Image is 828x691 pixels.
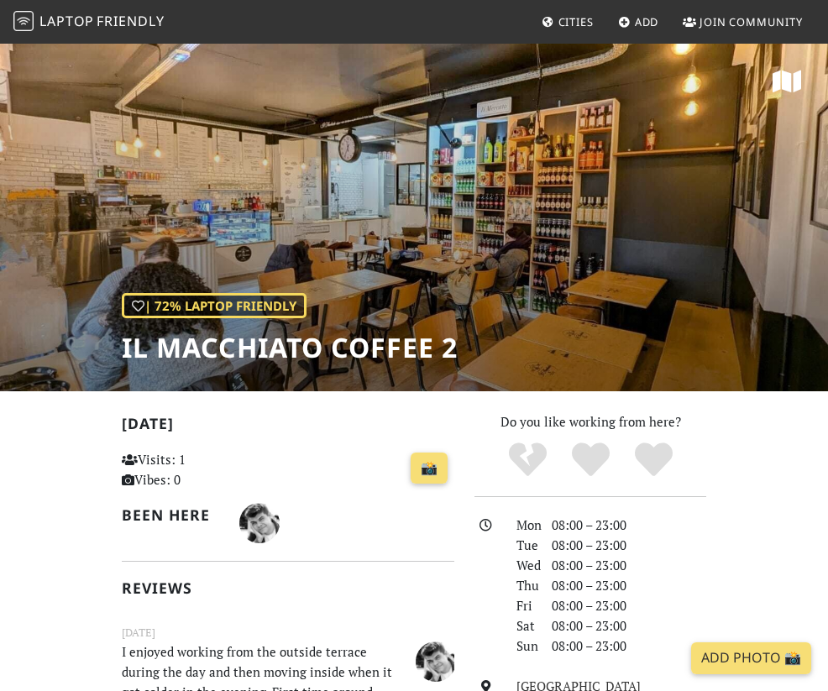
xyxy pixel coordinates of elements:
div: Fri [506,595,542,615]
a: Join Community [676,7,810,37]
img: LaptopFriendly [13,11,34,31]
div: Thu [506,575,542,595]
div: 08:00 – 23:00 [542,555,716,575]
div: No [496,441,559,479]
span: Join Community [700,14,803,29]
div: 08:00 – 23:00 [542,575,716,595]
div: Tue [506,535,542,555]
div: Sun [506,636,542,656]
div: 08:00 – 23:00 [542,515,716,535]
a: Cities [535,7,600,37]
div: 08:00 – 23:00 [542,595,716,615]
span: Friendly [97,12,164,30]
h2: Reviews [122,579,454,597]
h1: Il Macchiato coffee 2 [122,332,458,364]
a: Add Photo 📸 [691,642,811,674]
span: Add [635,14,659,29]
div: Definitely! [622,441,685,479]
a: Add [611,7,666,37]
div: Mon [506,515,542,535]
p: Do you like working from here? [474,411,706,432]
img: 2406-vlad.jpg [416,641,456,682]
span: Laptop [39,12,94,30]
img: 2406-vlad.jpg [239,503,280,543]
div: Wed [506,555,542,575]
span: Cities [558,14,594,29]
h2: [DATE] [122,415,454,439]
a: LaptopFriendly LaptopFriendly [13,8,165,37]
h2: Been here [122,506,219,524]
div: 08:00 – 23:00 [542,636,716,656]
p: Visits: 1 Vibes: 0 [122,449,219,489]
div: 08:00 – 23:00 [542,535,716,555]
div: | 72% Laptop Friendly [122,293,307,318]
span: Vlad Sitalo [416,652,456,668]
div: Yes [559,441,622,479]
span: Vlad Sitalo [239,512,280,529]
div: Sat [506,615,542,636]
div: 08:00 – 23:00 [542,615,716,636]
a: 📸 [411,453,448,484]
small: [DATE] [112,624,464,641]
